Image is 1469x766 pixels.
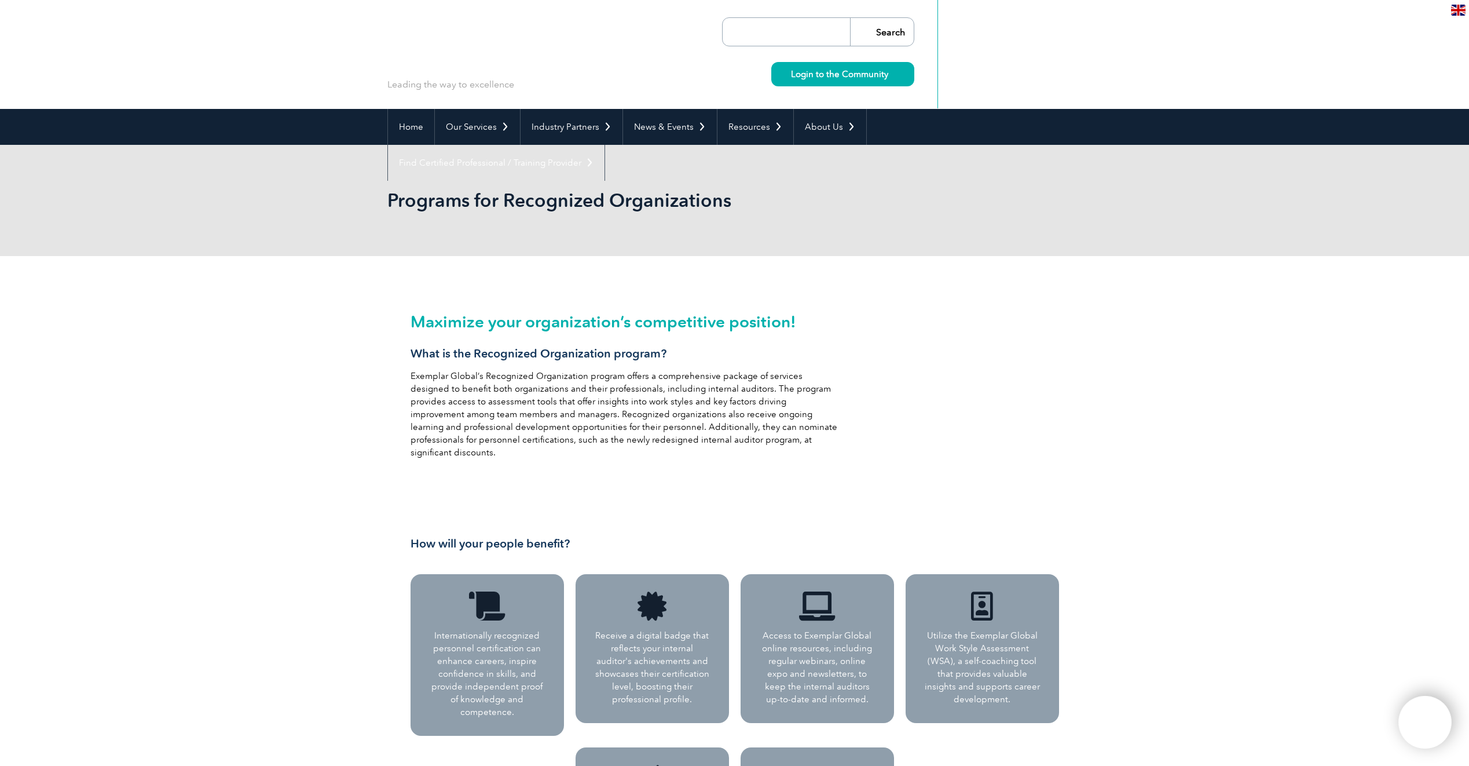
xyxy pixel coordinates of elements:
[1411,708,1439,737] img: svg+xml;nitro-empty-id=MTU2NzoxMTY=-1;base64,PHN2ZyB2aWV3Qm94PSIwIDAgNDAwIDQwMCIgd2lkdGg9IjQwMCIg...
[387,78,514,91] p: Leading the way to excellence
[850,297,1058,505] img: recognized organization
[411,346,839,361] h3: What is the Recognized Organization program?
[717,109,793,145] a: Resources
[411,370,839,459] p: Exemplar Global’s Recognized Organization program offers a comprehensive package of services desi...
[593,629,712,706] p: Receive a digital badge that reflects your internal auditor's achievements and showcases their ce...
[888,71,895,77] img: svg+xml;nitro-empty-id=MzYxOjIyMw==-1;base64,PHN2ZyB2aWV3Qm94PSIwIDAgMTEgMTEiIHdpZHRoPSIxMSIgaGVp...
[623,109,717,145] a: News & Events
[411,312,796,331] span: Maximize your organization’s competitive position!
[758,629,877,706] p: Access to Exemplar Global online resources, including regular webinars, online expo and newslette...
[1451,5,1466,16] img: en
[387,191,874,210] h2: Programs for Recognized Organizations
[794,109,866,145] a: About Us
[923,629,1042,706] p: Utilize the Exemplar Global Work Style Assessment (WSA), a self-coaching tool that provides valua...
[521,109,622,145] a: Industry Partners
[411,537,570,550] span: How will your people benefit?
[388,109,434,145] a: Home
[428,629,547,718] p: Internationally recognized personnel certification can enhance careers, inspire confidence in ski...
[388,145,605,181] a: Find Certified Professional / Training Provider
[850,18,914,46] input: Search
[435,109,520,145] a: Our Services
[771,62,914,86] a: Login to the Community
